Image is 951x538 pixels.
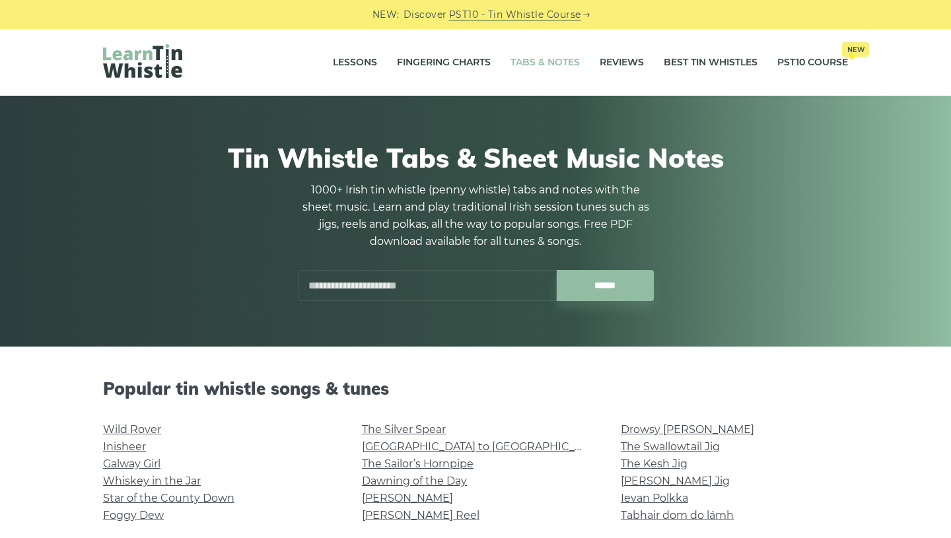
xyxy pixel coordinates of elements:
a: Star of the County Down [103,492,234,504]
p: 1000+ Irish tin whistle (penny whistle) tabs and notes with the sheet music. Learn and play tradi... [297,182,654,250]
a: The Sailor’s Hornpipe [362,457,474,470]
a: Ievan Polkka [621,492,688,504]
a: Lessons [333,46,377,79]
img: LearnTinWhistle.com [103,44,182,78]
a: The Kesh Jig [621,457,687,470]
a: [PERSON_NAME] Reel [362,509,479,521]
a: The Swallowtail Jig [621,440,720,453]
a: [GEOGRAPHIC_DATA] to [GEOGRAPHIC_DATA] [362,440,606,453]
a: The Silver Spear [362,423,446,436]
h2: Popular tin whistle songs & tunes [103,378,848,399]
a: Tabhair dom do lámh [621,509,734,521]
a: Tabs & Notes [511,46,580,79]
a: [PERSON_NAME] Jig [621,475,730,487]
a: [PERSON_NAME] [362,492,453,504]
a: Dawning of the Day [362,475,467,487]
a: Whiskey in the Jar [103,475,201,487]
a: Reviews [600,46,644,79]
a: PST10 CourseNew [777,46,848,79]
a: Galway Girl [103,457,160,470]
a: Wild Rover [103,423,161,436]
span: New [842,42,869,57]
a: Best Tin Whistles [664,46,757,79]
a: Foggy Dew [103,509,164,521]
a: Fingering Charts [397,46,491,79]
a: Drowsy [PERSON_NAME] [621,423,754,436]
h1: Tin Whistle Tabs & Sheet Music Notes [103,142,848,174]
a: Inisheer [103,440,146,453]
